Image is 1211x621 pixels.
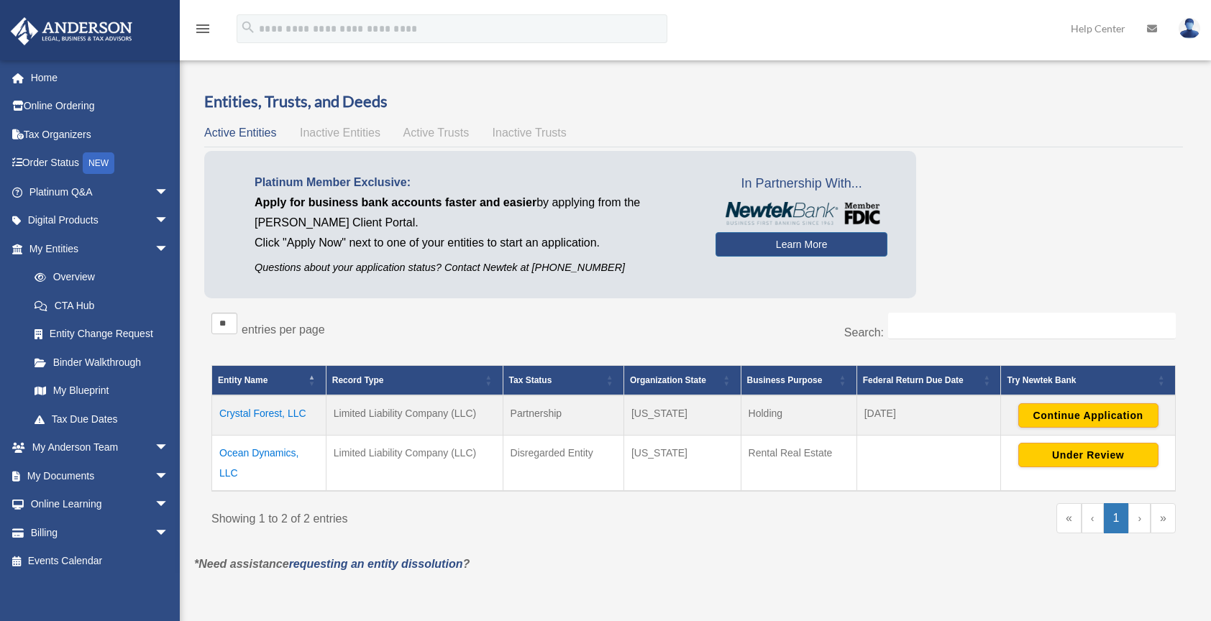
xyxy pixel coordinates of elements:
i: search [240,19,256,35]
a: Overview [20,263,176,292]
img: User Pic [1179,18,1200,39]
span: arrow_drop_down [155,518,183,548]
td: Limited Liability Company (LLC) [326,395,503,436]
a: Tax Due Dates [20,405,183,433]
span: Record Type [332,375,384,385]
a: menu [194,25,211,37]
label: entries per page [242,323,325,336]
i: menu [194,20,211,37]
a: Tax Organizers [10,120,191,149]
a: Events Calendar [10,547,191,576]
a: Digital Productsarrow_drop_down [10,206,191,235]
th: Try Newtek Bank : Activate to sort [1001,366,1176,396]
a: My Anderson Teamarrow_drop_down [10,433,191,462]
a: First [1056,503,1082,533]
a: Learn More [716,232,887,257]
a: My Documentsarrow_drop_down [10,461,191,490]
a: Home [10,63,191,92]
td: [US_STATE] [623,395,741,436]
span: In Partnership With... [716,172,887,195]
a: Billingarrow_drop_down [10,518,191,547]
span: arrow_drop_down [155,490,183,520]
a: requesting an entity dissolution [289,558,463,570]
a: Last [1151,503,1176,533]
div: Showing 1 to 2 of 2 entries [211,503,683,529]
span: Federal Return Due Date [863,375,964,385]
a: Online Learningarrow_drop_down [10,490,191,519]
span: Organization State [630,375,706,385]
p: by applying from the [PERSON_NAME] Client Portal. [255,193,694,233]
p: Click "Apply Now" next to one of your entities to start an application. [255,233,694,253]
th: Record Type: Activate to sort [326,366,503,396]
td: Disregarded Entity [503,436,623,492]
span: arrow_drop_down [155,206,183,236]
a: Previous [1082,503,1104,533]
p: Questions about your application status? Contact Newtek at [PHONE_NUMBER] [255,259,694,277]
a: Binder Walkthrough [20,348,183,377]
a: My Blueprint [20,377,183,405]
a: Next [1128,503,1151,533]
span: Inactive Entities [300,126,380,139]
span: Business Purpose [747,375,823,385]
th: Federal Return Due Date: Activate to sort [856,366,1001,396]
button: Under Review [1018,443,1159,467]
span: Inactive Trusts [493,126,567,139]
a: Entity Change Request [20,320,183,349]
td: Ocean Dynamics, LLC [212,436,326,492]
span: Active Trusts [403,126,470,139]
span: arrow_drop_down [155,234,183,264]
td: [DATE] [856,395,1001,436]
div: Try Newtek Bank [1007,372,1153,389]
span: Apply for business bank accounts faster and easier [255,196,536,208]
td: Holding [741,395,856,436]
td: Rental Real Estate [741,436,856,492]
td: Limited Liability Company (LLC) [326,436,503,492]
th: Organization State: Activate to sort [623,366,741,396]
td: [US_STATE] [623,436,741,492]
img: Anderson Advisors Platinum Portal [6,17,137,45]
td: Crystal Forest, LLC [212,395,326,436]
img: NewtekBankLogoSM.png [723,202,880,225]
a: My Entitiesarrow_drop_down [10,234,183,263]
span: Entity Name [218,375,268,385]
a: 1 [1104,503,1129,533]
a: Platinum Q&Aarrow_drop_down [10,178,191,206]
th: Business Purpose: Activate to sort [741,366,856,396]
div: NEW [83,152,114,174]
a: CTA Hub [20,291,183,320]
p: Platinum Member Exclusive: [255,172,694,193]
em: *Need assistance ? [194,558,470,570]
th: Entity Name: Activate to invert sorting [212,366,326,396]
span: arrow_drop_down [155,433,183,463]
h3: Entities, Trusts, and Deeds [204,91,1183,113]
th: Tax Status: Activate to sort [503,366,623,396]
span: arrow_drop_down [155,461,183,491]
label: Search: [844,326,884,339]
td: Partnership [503,395,623,436]
span: arrow_drop_down [155,178,183,207]
a: Order StatusNEW [10,149,191,178]
button: Continue Application [1018,403,1159,428]
span: Tax Status [509,375,552,385]
span: Active Entities [204,126,276,139]
a: Online Ordering [10,92,191,121]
